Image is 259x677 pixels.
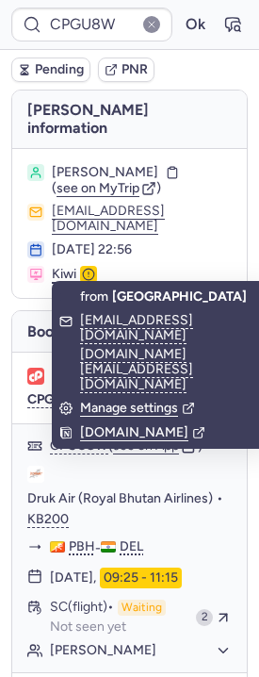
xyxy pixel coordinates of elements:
div: [DATE], [50,568,182,588]
div: Manage settings [80,400,195,417]
figure: KB airline logo [27,466,44,483]
div: • [27,490,232,528]
button: PNR [98,58,154,82]
button: Pending [11,58,90,82]
div: 2 [196,609,213,626]
button: SC(flight)WaitingNot seen yet2 [12,596,247,639]
button: KB200 [27,511,69,528]
span: see on MyTrip [57,180,139,196]
span: [PERSON_NAME] [52,164,158,181]
button: [EMAIL_ADDRESS][DOMAIN_NAME] [52,204,232,234]
figure: 1L airline logo [27,368,44,385]
span: Kiwi [52,266,76,283]
span: SC (flight) [50,600,114,617]
button: Manage settings [59,400,195,417]
time: 09:25 - 11:15 [100,568,182,588]
span: Waiting [118,600,166,617]
span: Booking # [27,323,154,340]
span: Not seen yet [50,619,126,635]
span: DEL [120,538,143,555]
div: from [80,289,247,305]
button: CPGU8W [27,392,85,407]
span: PNR [121,62,148,77]
span: Pending [35,62,84,77]
button: [PERSON_NAME] [50,642,232,659]
h4: [PERSON_NAME] information [12,91,247,149]
div: [DATE] 22:56 [52,241,232,258]
button: Ok [180,9,210,40]
b: [GEOGRAPHIC_DATA] [112,289,247,305]
div: ( ) [50,438,232,454]
button: [DOMAIN_NAME] [59,424,205,441]
button: (see on MyTrip) [52,181,161,196]
span: Druk Air (Royal Bhutan Airlines) [27,490,213,507]
input: PNR Reference [11,8,172,41]
button: CPGU8W [50,438,108,454]
button: see on App [113,438,179,454]
div: [DOMAIN_NAME] [80,424,205,441]
div: - [50,538,232,556]
span: PBH [69,538,95,555]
